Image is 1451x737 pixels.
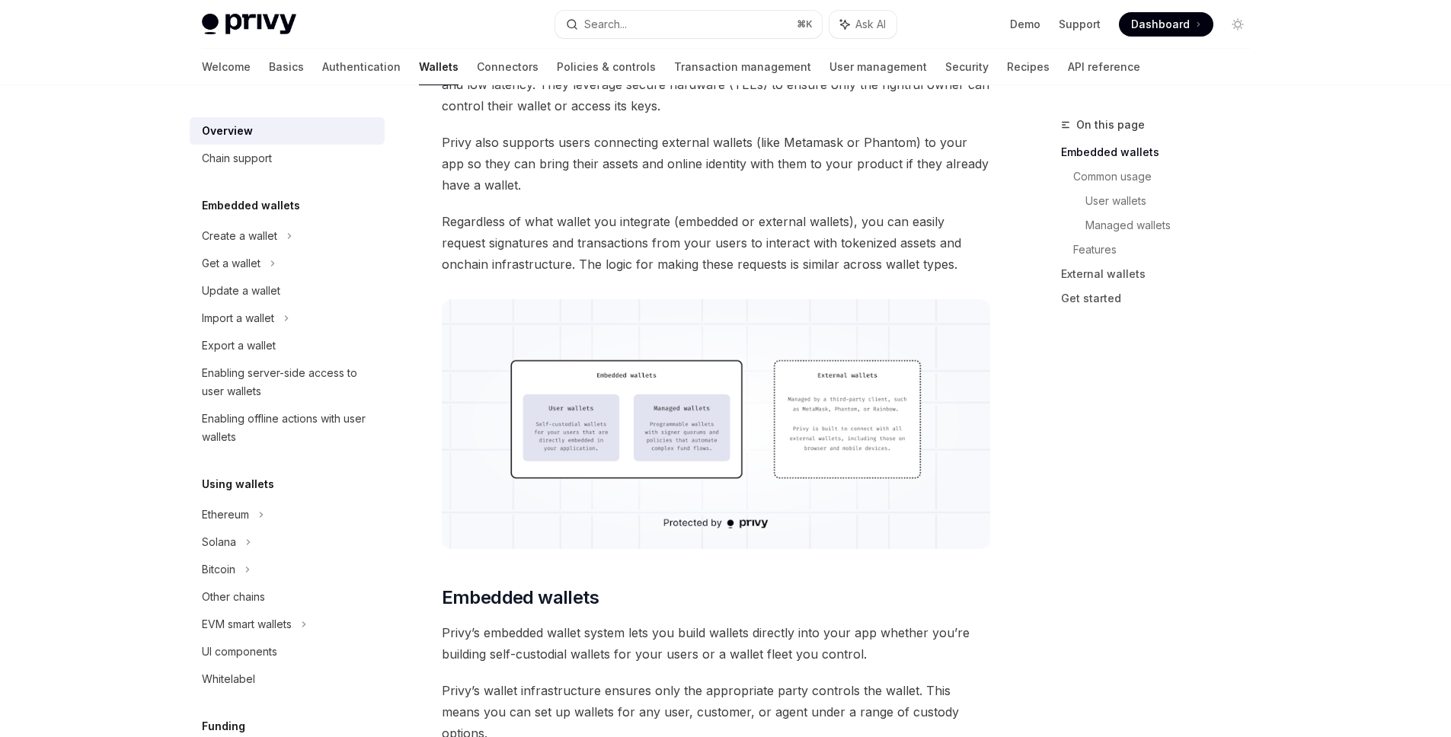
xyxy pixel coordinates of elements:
[202,410,376,446] div: Enabling offline actions with user wallets
[1073,164,1262,189] a: Common usage
[1061,140,1262,164] a: Embedded wallets
[1119,12,1213,37] a: Dashboard
[1059,17,1101,32] a: Support
[202,615,292,633] div: EVM smart wallets
[202,560,235,579] div: Bitcoin
[202,506,249,524] div: Ethereum
[855,17,886,32] span: Ask AI
[1010,17,1040,32] a: Demo
[419,49,459,85] a: Wallets
[202,670,255,688] div: Whitelabel
[202,475,274,493] h5: Using wallets
[442,299,991,549] img: images/walletoverview.png
[1068,49,1140,85] a: API reference
[1226,12,1250,37] button: Toggle dark mode
[202,196,300,215] h5: Embedded wallets
[190,583,385,611] a: Other chains
[1131,17,1190,32] span: Dashboard
[202,122,253,140] div: Overview
[674,49,811,85] a: Transaction management
[1061,286,1262,311] a: Get started
[202,643,277,661] div: UI components
[190,277,385,305] a: Update a wallet
[1085,213,1262,238] a: Managed wallets
[442,132,991,196] span: Privy also supports users connecting external wallets (like Metamask or Phantom) to your app so t...
[829,11,896,38] button: Ask AI
[269,49,304,85] a: Basics
[202,254,260,273] div: Get a wallet
[202,588,265,606] div: Other chains
[190,638,385,665] a: UI components
[442,622,991,665] span: Privy’s embedded wallet system lets you build wallets directly into your app whether you’re build...
[557,49,656,85] a: Policies & controls
[442,585,599,610] span: Embedded wallets
[555,11,822,38] button: Search...⌘K
[202,149,272,167] div: Chain support
[1076,116,1145,134] span: On this page
[1007,49,1050,85] a: Recipes
[190,332,385,359] a: Export a wallet
[190,145,385,172] a: Chain support
[477,49,539,85] a: Connectors
[584,15,627,33] div: Search...
[1073,238,1262,262] a: Features
[190,359,385,405] a: Enabling server-side access to user wallets
[190,665,385,693] a: Whitelabel
[442,211,991,275] span: Regardless of what wallet you integrate (embedded or external wallets), you can easily request si...
[202,282,280,300] div: Update a wallet
[202,309,274,327] div: Import a wallet
[797,18,813,30] span: ⌘ K
[1085,189,1262,213] a: User wallets
[190,117,385,145] a: Overview
[1061,262,1262,286] a: External wallets
[829,49,927,85] a: User management
[202,49,251,85] a: Welcome
[202,364,376,400] div: Enabling server-side access to user wallets
[202,14,296,35] img: light logo
[322,49,401,85] a: Authentication
[202,533,236,551] div: Solana
[202,227,277,245] div: Create a wallet
[202,337,276,355] div: Export a wallet
[202,717,245,735] h5: Funding
[190,405,385,451] a: Enabling offline actions with user wallets
[945,49,989,85] a: Security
